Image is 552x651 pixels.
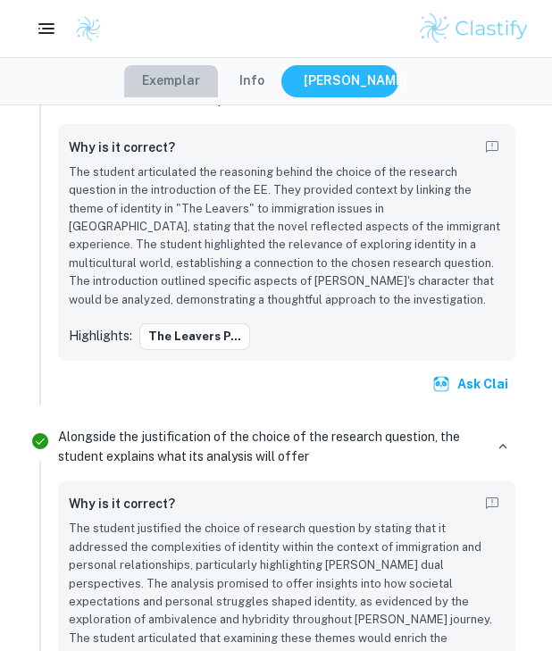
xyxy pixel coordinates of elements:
[480,491,505,516] button: Report mistake/confusion
[29,430,51,452] svg: Correct
[432,375,450,393] img: clai.svg
[75,15,102,42] img: Clastify logo
[69,326,132,346] p: Highlights:
[222,65,282,97] button: Info
[69,494,175,513] h6: Why is it correct?
[429,368,515,400] button: Ask Clai
[480,135,505,160] button: Report mistake/confusion
[417,11,531,46] img: Clastify logo
[139,323,250,350] button: The Leavers p...
[286,65,425,97] button: [PERSON_NAME]
[64,15,102,42] a: Clastify logo
[69,163,505,309] p: The student articulated the reasoning behind the choice of the research question in the introduct...
[124,65,218,97] button: Exemplar
[69,138,175,157] h6: Why is it correct?
[58,427,483,466] p: Alongside the justification of the choice of the research question, the student explains what its...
